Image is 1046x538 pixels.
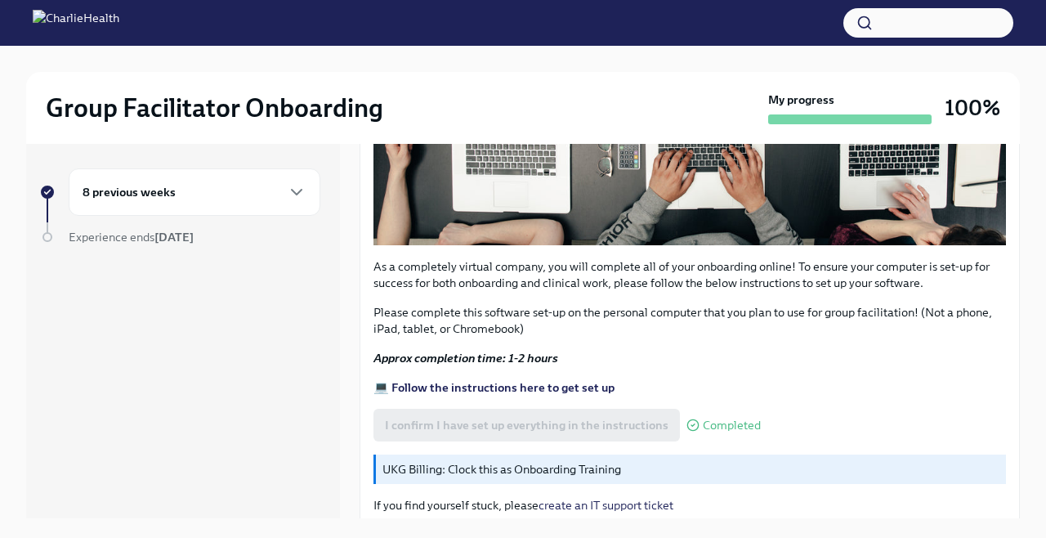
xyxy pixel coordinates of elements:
a: 💻 Follow the instructions here to get set up [373,380,615,395]
p: As a completely virtual company, you will complete all of your onboarding online! To ensure your ... [373,258,1006,291]
div: 8 previous weeks [69,168,320,216]
strong: My progress [768,92,834,108]
span: Experience ends [69,230,194,244]
strong: [DATE] [154,230,194,244]
p: If you find yourself stuck, please [373,497,1006,513]
h2: Group Facilitator Onboarding [46,92,383,124]
p: Please complete this software set-up on the personal computer that you plan to use for group faci... [373,304,1006,337]
a: create an IT support ticket [539,498,673,513]
h6: 8 previous weeks [83,183,176,201]
strong: Approx completion time: 1-2 hours [373,351,558,365]
img: CharlieHealth [33,10,119,36]
p: UKG Billing: Clock this as Onboarding Training [382,461,999,477]
span: Completed [703,419,761,432]
h3: 100% [945,93,1000,123]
